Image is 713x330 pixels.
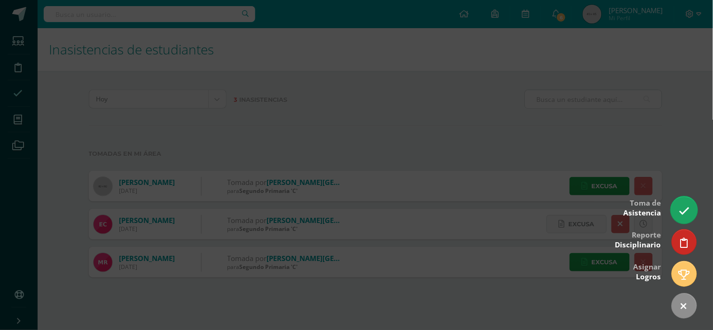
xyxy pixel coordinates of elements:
div: Toma de [624,192,661,223]
span: Disciplinario [615,240,661,250]
div: Reporte [615,224,661,254]
div: Asignar [634,256,661,286]
span: Logros [636,272,661,282]
span: Asistencia [624,208,661,218]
